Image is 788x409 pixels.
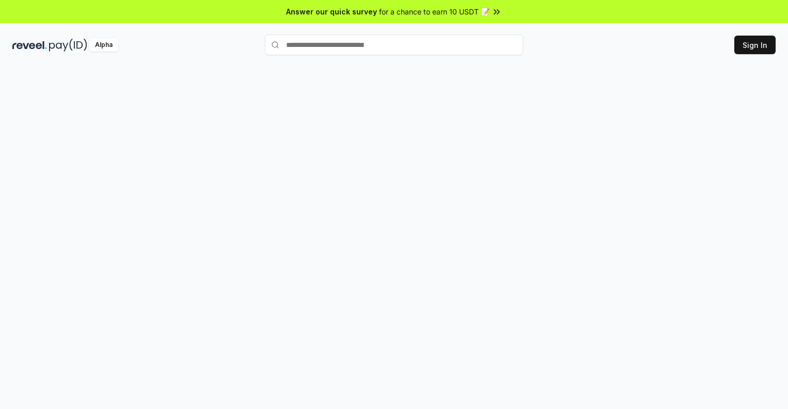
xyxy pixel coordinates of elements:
[49,39,87,52] img: pay_id
[734,36,776,54] button: Sign In
[12,39,47,52] img: reveel_dark
[286,6,377,17] span: Answer our quick survey
[89,39,118,52] div: Alpha
[379,6,490,17] span: for a chance to earn 10 USDT 📝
